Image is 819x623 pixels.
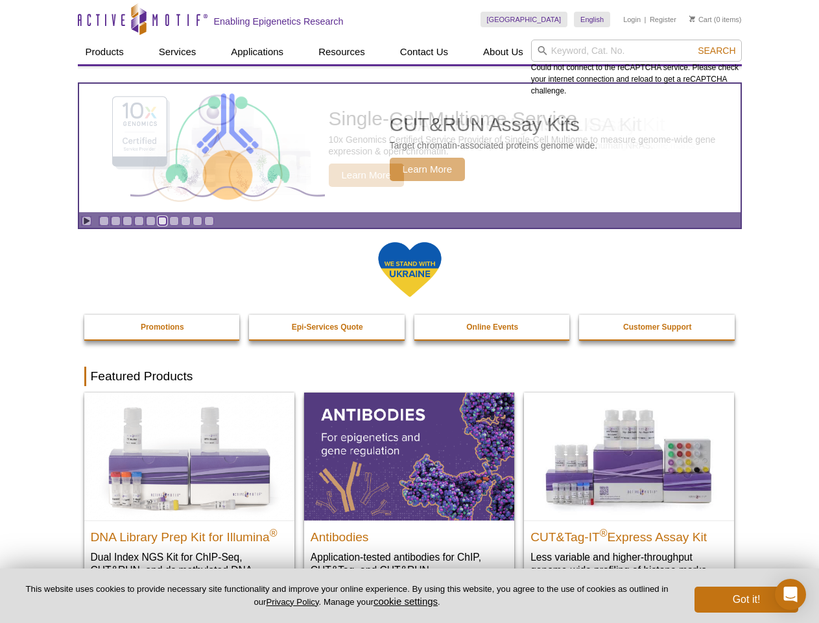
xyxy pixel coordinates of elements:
span: Search [698,45,735,56]
sup: ® [270,527,278,538]
a: Promotions [84,315,241,339]
img: We Stand With Ukraine [377,241,442,299]
a: Go to slide 6 [158,216,167,226]
h2: Antibodies [311,524,508,544]
strong: Online Events [466,323,518,332]
a: Cart [689,15,712,24]
a: Go to slide 10 [204,216,214,226]
img: Your Cart [689,16,695,22]
a: Go to slide 1 [99,216,109,226]
a: Go to slide 2 [111,216,121,226]
p: Less variable and higher-throughput genome-wide profiling of histone marks​. [530,550,728,577]
a: CUT&Tag-IT® Express Assay Kit CUT&Tag-IT®Express Assay Kit Less variable and higher-throughput ge... [524,393,734,589]
a: Applications [223,40,291,64]
a: DNA Library Prep Kit for Illumina DNA Library Prep Kit for Illumina® Dual Index NGS Kit for ChIP-... [84,393,294,602]
a: Toggle autoplay [82,216,91,226]
a: English [574,12,610,27]
div: Open Intercom Messenger [775,579,806,610]
h2: CUT&Tag-IT Express Assay Kit [530,524,728,544]
a: Privacy Policy [266,597,318,607]
input: Keyword, Cat. No. [531,40,742,62]
a: Go to slide 7 [169,216,179,226]
a: Epi-Services Quote [249,315,406,339]
p: This website uses cookies to provide necessary site functionality and improve your online experie... [21,583,673,608]
li: (0 items) [689,12,742,27]
a: Online Events [414,315,571,339]
a: Register [650,15,676,24]
li: | [645,12,647,27]
a: Go to slide 5 [146,216,156,226]
button: Search [694,45,739,56]
h2: Featured Products [84,367,735,386]
div: Could not connect to the reCAPTCHA service. Please check your internet connection and reload to g... [531,40,742,97]
img: DNA Library Prep Kit for Illumina [84,393,294,520]
img: All Antibodies [304,393,514,520]
img: CUT&Tag-IT® Express Assay Kit [524,393,734,520]
a: Go to slide 8 [181,216,191,226]
h2: DNA Library Prep Kit for Illumina [91,524,288,544]
button: Got it! [694,587,798,613]
a: Products [78,40,132,64]
strong: Customer Support [623,323,691,332]
a: Customer Support [579,315,736,339]
h2: Enabling Epigenetics Research [214,16,344,27]
a: [GEOGRAPHIC_DATA] [481,12,568,27]
a: Go to slide 3 [123,216,132,226]
a: Login [623,15,641,24]
strong: Promotions [141,323,184,332]
a: Resources [311,40,373,64]
a: Go to slide 4 [134,216,144,226]
strong: Epi-Services Quote [292,323,363,332]
button: cookie settings [374,596,438,607]
a: All Antibodies Antibodies Application-tested antibodies for ChIP, CUT&Tag, and CUT&RUN. [304,393,514,589]
a: Go to slide 9 [193,216,202,226]
a: Services [151,40,204,64]
p: Application-tested antibodies for ChIP, CUT&Tag, and CUT&RUN. [311,550,508,577]
a: Contact Us [392,40,456,64]
a: About Us [475,40,531,64]
p: Dual Index NGS Kit for ChIP-Seq, CUT&RUN, and ds methylated DNA assays. [91,550,288,590]
sup: ® [600,527,608,538]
